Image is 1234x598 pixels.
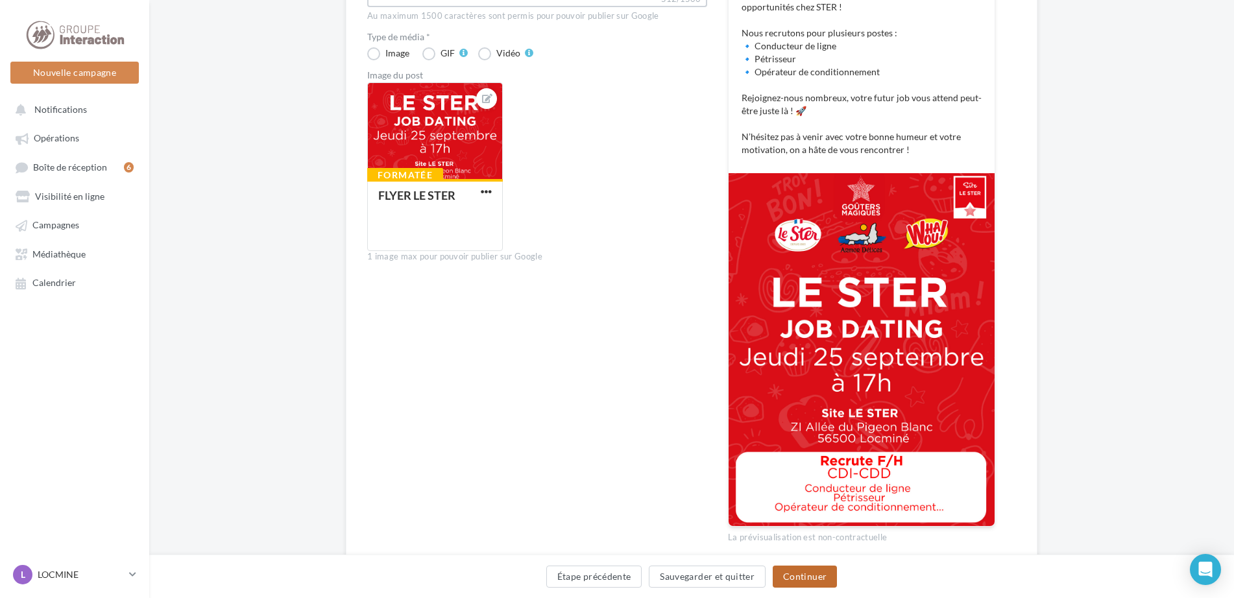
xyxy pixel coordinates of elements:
a: Boîte de réception6 [8,155,141,179]
span: Boîte de réception [33,161,107,173]
div: Vidéo [496,49,520,58]
span: Campagnes [32,220,79,231]
a: Opérations [8,126,141,149]
label: Type de média * [367,32,707,42]
span: L [21,568,25,581]
span: Notifications [34,104,87,115]
button: Notifications [8,97,136,121]
div: 1 image max pour pouvoir publier sur Google [367,251,707,263]
div: Open Intercom Messenger [1190,554,1221,585]
button: Continuer [773,566,837,588]
div: Image du post [367,71,707,80]
div: La prévisualisation est non-contractuelle [728,527,995,544]
div: Formatée [367,168,443,182]
a: Calendrier [8,270,141,294]
span: Médiathèque [32,248,86,259]
p: LOCMINE [38,568,124,581]
div: Au maximum 1500 caractères sont permis pour pouvoir publier sur Google [367,10,707,22]
a: L LOCMINE [10,562,139,587]
div: GIF [441,49,455,58]
button: Étape précédente [546,566,642,588]
span: Visibilité en ligne [35,191,104,202]
button: Nouvelle campagne [10,62,139,84]
div: 6 [124,162,134,173]
span: Calendrier [32,278,76,289]
a: Campagnes [8,213,141,236]
a: Visibilité en ligne [8,184,141,208]
a: Médiathèque [8,242,141,265]
div: Image [385,49,409,58]
div: FLYER LE STER [378,188,455,202]
button: Sauvegarder et quitter [649,566,766,588]
span: Opérations [34,133,79,144]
